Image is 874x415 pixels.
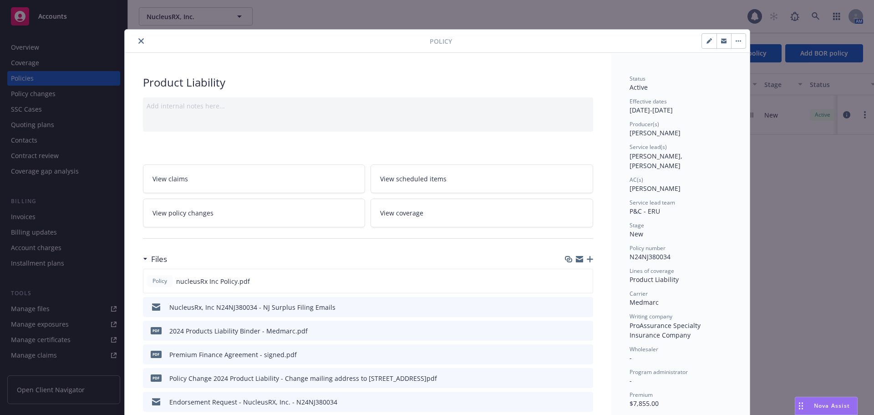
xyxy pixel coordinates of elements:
[630,376,632,385] span: -
[630,345,658,353] span: Wholesaler
[371,164,593,193] a: View scheduled items
[151,327,162,334] span: pdf
[630,75,645,82] span: Status
[630,354,632,362] span: -
[567,302,574,312] button: download file
[152,174,188,184] span: View claims
[151,277,169,285] span: Policy
[151,351,162,358] span: pdf
[581,397,589,407] button: preview file
[795,397,807,415] div: Drag to move
[581,302,589,312] button: preview file
[630,399,659,408] span: $7,855.00
[152,208,213,218] span: View policy changes
[136,36,147,46] button: close
[143,199,366,227] a: View policy changes
[630,267,674,275] span: Lines of coverage
[630,97,667,105] span: Effective dates
[630,244,666,252] span: Policy number
[169,326,308,336] div: 2024 Products Liability Binder - Medmarc.pdf
[151,374,162,381] span: pdf
[143,75,593,90] div: Product Liability
[169,374,437,383] div: Policy Change 2024 Product Liability - Change mailing address to [STREET_ADDRESS]pdf
[581,374,589,383] button: preview file
[567,350,574,359] button: download file
[581,277,589,286] button: preview file
[581,350,589,359] button: preview file
[630,230,643,238] span: New
[630,152,684,170] span: [PERSON_NAME], [PERSON_NAME]
[630,252,671,261] span: N24NJ380034
[630,221,644,229] span: Stage
[630,313,672,320] span: Writing company
[169,397,337,407] div: Endorsement Request - NucleusRX, Inc. - N24NJ380034
[630,128,681,137] span: [PERSON_NAME]
[630,290,648,297] span: Carrier
[567,326,574,336] button: download file
[581,326,589,336] button: preview file
[630,83,648,92] span: Active
[169,350,297,359] div: Premium Finance Agreement - signed.pdf
[630,207,660,215] span: P&C - ERU
[147,101,589,111] div: Add internal notes here...
[567,374,574,383] button: download file
[814,402,850,410] span: Nova Assist
[380,174,447,184] span: View scheduled items
[169,302,335,312] div: NucleusRx, Inc N24NJ380034 - NJ Surplus Filing Emails
[630,368,688,376] span: Program administrator
[380,208,423,218] span: View coverage
[176,277,250,286] span: nucleusRx Inc Policy.pdf
[630,199,675,206] span: Service lead team
[630,391,653,399] span: Premium
[630,321,702,339] span: ProAssurance Specialty Insurance Company
[371,199,593,227] a: View coverage
[630,184,681,193] span: [PERSON_NAME]
[630,120,659,128] span: Producer(s)
[630,298,659,307] span: Medmarc
[143,164,366,193] a: View claims
[630,176,643,184] span: AC(s)
[430,36,452,46] span: Policy
[151,253,167,265] h3: Files
[630,143,667,151] span: Service lead(s)
[795,397,858,415] button: Nova Assist
[567,397,574,407] button: download file
[630,275,679,284] span: Product Liability
[143,253,167,265] div: Files
[630,97,732,115] div: [DATE] - [DATE]
[566,277,574,286] button: download file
